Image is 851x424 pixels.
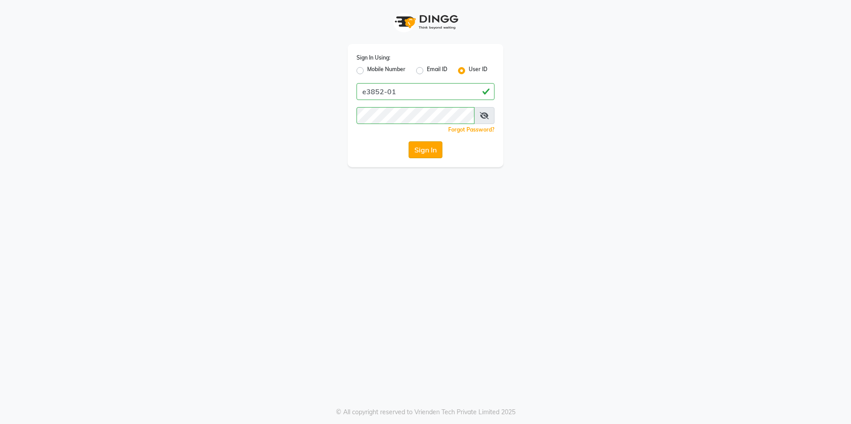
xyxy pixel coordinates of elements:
label: Sign In Using: [357,54,390,62]
label: Mobile Number [367,65,405,76]
input: Username [357,107,474,124]
label: User ID [469,65,487,76]
button: Sign In [409,141,442,158]
img: logo1.svg [390,9,461,35]
a: Forgot Password? [448,126,494,133]
input: Username [357,83,494,100]
label: Email ID [427,65,447,76]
